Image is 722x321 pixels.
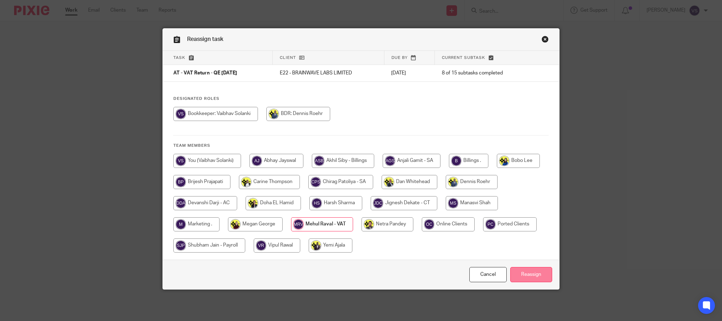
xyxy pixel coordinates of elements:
span: Current subtask [442,56,485,60]
td: 8 of 15 subtasks completed [435,65,532,82]
h4: Team members [173,143,549,149]
a: Close this dialog window [469,267,507,282]
span: Client [280,56,296,60]
span: AT - VAT Return - QE [DATE] [173,71,237,76]
span: Reassign task [187,36,223,42]
span: Task [173,56,185,60]
p: E22 - BRAINWAVE LABS LIMITED [280,69,377,77]
a: Close this dialog window [542,36,549,45]
h4: Designated Roles [173,96,549,102]
p: [DATE] [391,69,428,77]
span: Due by [391,56,408,60]
input: Reassign [510,267,552,282]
